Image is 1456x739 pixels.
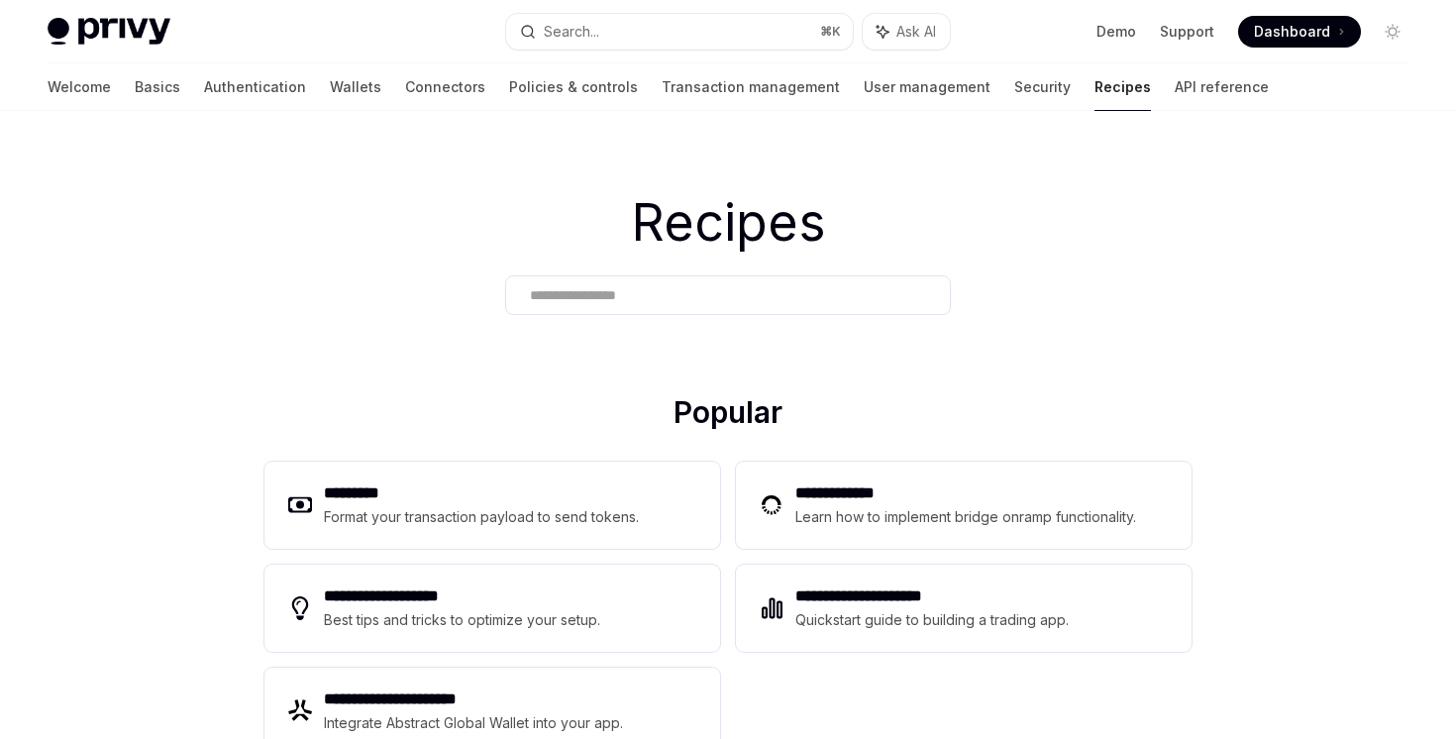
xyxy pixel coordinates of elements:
a: Welcome [48,63,111,111]
div: Learn how to implement bridge onramp functionality. [795,505,1142,529]
div: Best tips and tricks to optimize your setup. [324,608,603,632]
a: Wallets [330,63,381,111]
a: Dashboard [1238,16,1361,48]
a: User management [864,63,990,111]
div: Search... [544,20,599,44]
a: Policies & controls [509,63,638,111]
img: light logo [48,18,170,46]
a: Recipes [1094,63,1151,111]
a: Authentication [204,63,306,111]
a: API reference [1175,63,1269,111]
button: Search...⌘K [506,14,852,50]
span: ⌘ K [820,24,841,40]
a: Connectors [405,63,485,111]
button: Toggle dark mode [1377,16,1408,48]
a: Security [1014,63,1071,111]
span: Ask AI [896,22,936,42]
a: **** **** ***Learn how to implement bridge onramp functionality. [736,462,1192,549]
div: Format your transaction payload to send tokens. [324,505,640,529]
h2: Popular [264,394,1192,438]
a: Demo [1096,22,1136,42]
a: Transaction management [662,63,840,111]
div: Quickstart guide to building a trading app. [795,608,1070,632]
a: Support [1160,22,1214,42]
a: **** ****Format your transaction payload to send tokens. [264,462,720,549]
span: Dashboard [1254,22,1330,42]
a: Basics [135,63,180,111]
div: Integrate Abstract Global Wallet into your app. [324,711,625,735]
button: Ask AI [863,14,950,50]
